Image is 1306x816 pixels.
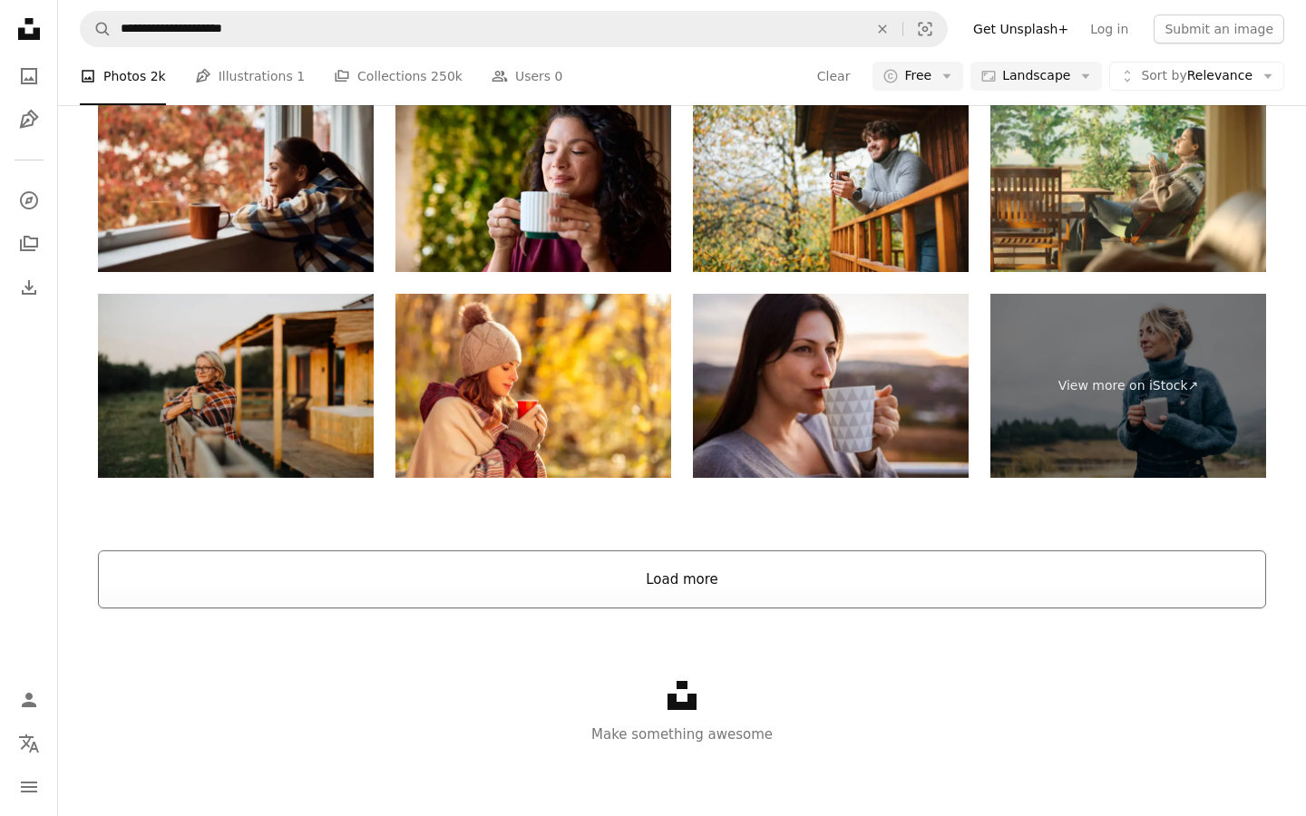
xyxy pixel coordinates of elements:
img: Young Man Drinking Tea In Fall Morning [693,89,969,273]
span: 250k [431,66,463,86]
button: Clear [863,12,902,46]
span: 0 [555,66,563,86]
button: Landscape [970,62,1102,91]
button: Sort byRelevance [1109,62,1284,91]
a: Log in / Sign up [11,682,47,718]
a: Log in [1079,15,1139,44]
span: Relevance [1141,67,1252,85]
a: Photos [11,58,47,94]
button: Menu [11,769,47,805]
img: Woman enjoying a relaxing moment with a warm beverage [395,89,671,273]
form: Find visuals sitewide [80,11,948,47]
a: Users 0 [492,47,563,105]
span: 1 [297,66,305,86]
img: Woman drinking hot tea while spending sunny autumn day outdoors [395,294,671,478]
button: Search Unsplash [81,12,112,46]
button: Visual search [903,12,947,46]
a: Home — Unsplash [11,11,47,51]
span: Sort by [1141,68,1186,83]
a: Illustrations 1 [195,47,305,105]
a: Download History [11,269,47,306]
button: Load more [98,550,1266,608]
img: Woman in a house terrace drinking coffee and breathing [990,89,1266,273]
button: Clear [816,62,852,91]
button: Free [872,62,963,91]
p: Make something awesome [58,724,1306,745]
img: Senior woman enjoying in coffee and autumn sunset in front of her house [98,294,374,478]
button: Language [11,725,47,762]
img: Woman Enjoying Hot Beverage Outdoors at Sunset [693,294,969,478]
button: Submit an image [1154,15,1284,44]
a: Explore [11,182,47,219]
a: Collections 250k [334,47,463,105]
a: Get Unsplash+ [962,15,1079,44]
a: View more on iStock↗ [990,294,1266,478]
a: Collections [11,226,47,262]
img: Life is good from this point of view! [98,89,374,273]
span: Free [904,67,931,85]
span: Landscape [1002,67,1070,85]
a: Illustrations [11,102,47,138]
